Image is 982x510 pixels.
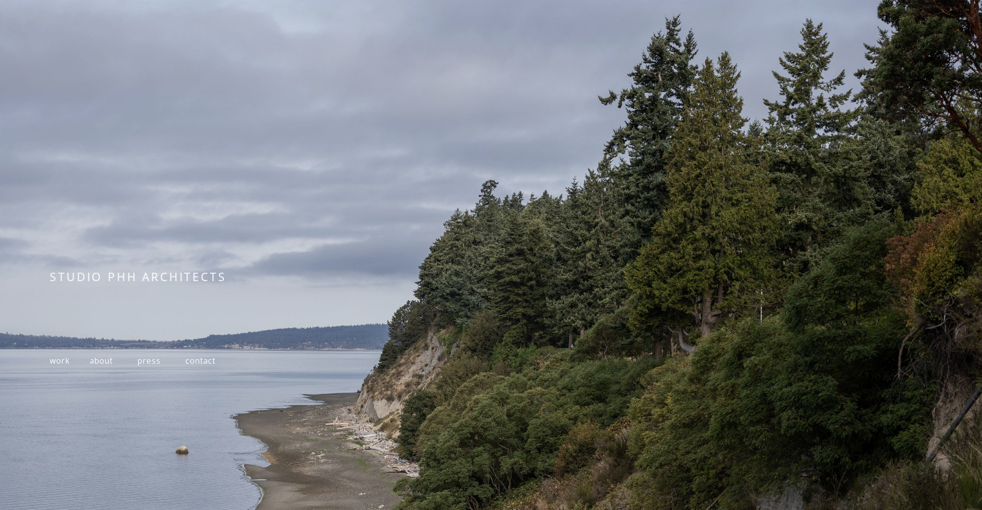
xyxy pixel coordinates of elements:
span: STUDIO PHH ARCHITECTS [50,269,226,284]
a: work [50,355,69,366]
a: press [138,355,160,366]
a: contact [185,355,216,366]
a: about [90,355,113,366]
